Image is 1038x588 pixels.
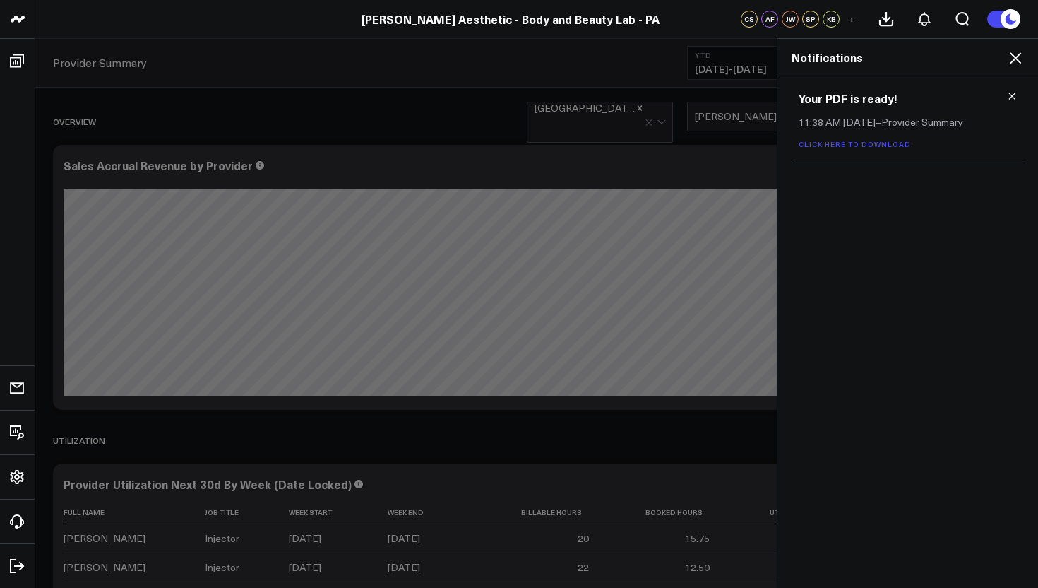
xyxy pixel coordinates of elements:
a: Click here to download. [799,139,914,149]
span: 11:38 AM [DATE] [799,115,876,129]
span: – Provider Summary [876,115,963,129]
div: CS [741,11,758,28]
button: + [843,11,860,28]
a: [PERSON_NAME] Aesthetic - Body and Beauty Lab - PA [362,11,660,27]
div: SP [802,11,819,28]
div: JW [782,11,799,28]
div: KB [823,11,840,28]
h3: Your PDF is ready! [799,90,1017,106]
div: AF [761,11,778,28]
h2: Notifications [792,49,1024,65]
span: + [849,14,855,24]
